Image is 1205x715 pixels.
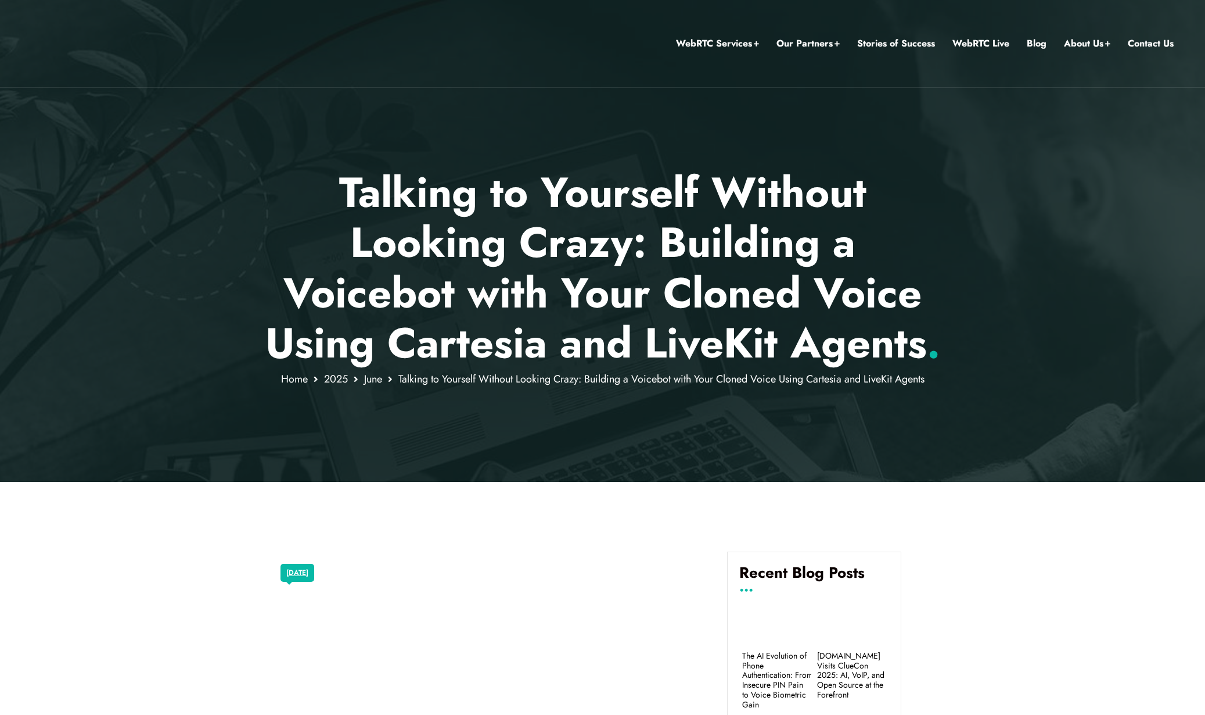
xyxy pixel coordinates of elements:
a: Contact Us [1128,36,1174,51]
span: . [927,313,940,373]
span: Talking to Yourself Without Looking Crazy: Building a Voicebot with Your Cloned Voice Using Carte... [398,371,925,387]
p: Talking to Yourself Without Looking Crazy: Building a Voicebot with Your Cloned Voice Using Carte... [262,167,943,369]
a: About Us [1064,36,1110,51]
a: 2025 [324,371,348,387]
a: Stories of Success [857,36,935,51]
a: WebRTC Services [676,36,759,51]
a: Blog [1027,36,1046,51]
h4: Recent Blog Posts [739,564,889,591]
a: [DOMAIN_NAME] Visits ClueCon 2025: AI, VoIP, and Open Source at the Forefront [817,651,886,700]
a: Home [281,371,308,387]
a: Our Partners [776,36,840,51]
a: June [364,371,382,387]
a: The AI Evolution of Phone Authentication: From Insecure PIN Pain to Voice Biometric Gain [742,651,811,710]
a: [DATE] [286,566,308,581]
a: WebRTC Live [952,36,1009,51]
